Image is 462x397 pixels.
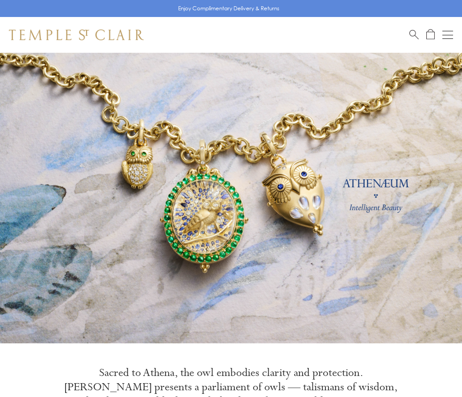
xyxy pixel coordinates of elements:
a: Open Shopping Bag [426,29,435,40]
a: Search [409,29,419,40]
img: Temple St. Clair [9,30,144,40]
p: Enjoy Complimentary Delivery & Returns [178,4,279,13]
button: Open navigation [442,30,453,40]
